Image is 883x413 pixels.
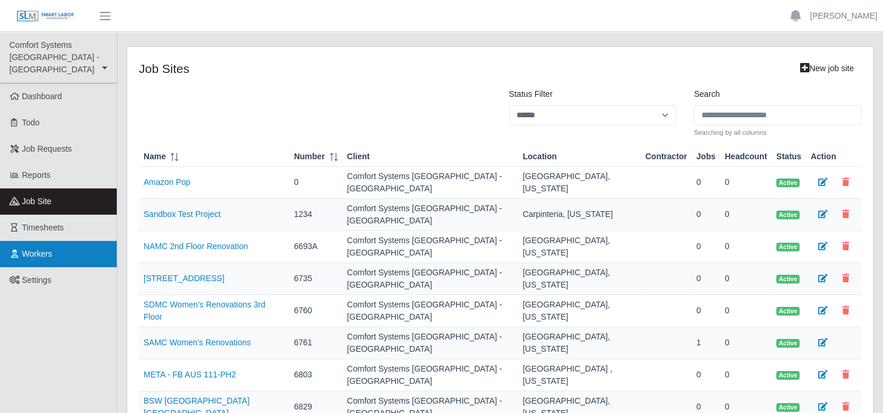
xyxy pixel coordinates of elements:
span: Active [776,307,800,316]
span: Timesheets [22,223,64,232]
h4: job sites [139,61,676,76]
span: Jobs [696,150,716,163]
td: 0 [692,263,720,295]
td: Comfort Systems [GEOGRAPHIC_DATA] - [GEOGRAPHIC_DATA] [343,327,518,359]
td: 0 [720,327,772,359]
a: META - FB AUS 111-PH2 [144,370,236,379]
td: Carpinteria, [US_STATE] [518,199,641,231]
td: [GEOGRAPHIC_DATA], [US_STATE] [518,231,641,263]
span: job site [22,197,52,206]
a: SAMC Women's Renovations [144,338,251,347]
td: 0 [720,199,772,231]
span: Number [294,150,325,163]
td: [GEOGRAPHIC_DATA], [US_STATE] [518,327,641,359]
a: Amazon Pop [144,177,190,187]
td: 0 [692,231,720,263]
td: 0 [692,199,720,231]
span: Active [776,178,800,188]
td: [GEOGRAPHIC_DATA] , [US_STATE] [518,359,641,391]
td: Comfort Systems [GEOGRAPHIC_DATA] - [GEOGRAPHIC_DATA] [343,167,518,199]
td: 0 [720,263,772,295]
td: 6693A [289,231,343,263]
td: [GEOGRAPHIC_DATA], [US_STATE] [518,263,641,295]
a: [STREET_ADDRESS] [144,274,224,283]
span: Headcount [725,150,767,163]
span: Client [347,150,370,163]
td: Comfort Systems [GEOGRAPHIC_DATA] - [GEOGRAPHIC_DATA] [343,199,518,231]
td: [GEOGRAPHIC_DATA], [US_STATE] [518,167,641,199]
td: 0 [289,167,343,199]
td: 6735 [289,263,343,295]
a: SDMC Women's Renovations 3rd Floor [144,300,266,321]
a: Sandbox Test Project [144,209,221,219]
span: Todo [22,118,40,127]
td: 1234 [289,199,343,231]
a: New job site [793,58,861,79]
span: Dashboard [22,92,62,101]
label: Status Filter [509,88,553,100]
td: 0 [720,295,772,327]
span: Action [811,150,836,163]
span: Contractor [645,150,687,163]
span: Active [776,403,800,412]
td: 0 [692,359,720,391]
span: Active [776,275,800,284]
td: 0 [720,167,772,199]
td: 1 [692,327,720,359]
span: Name [144,150,166,163]
td: 6760 [289,295,343,327]
td: Comfort Systems [GEOGRAPHIC_DATA] - [GEOGRAPHIC_DATA] [343,231,518,263]
span: Job Requests [22,144,72,153]
td: Comfort Systems [GEOGRAPHIC_DATA] - [GEOGRAPHIC_DATA] [343,263,518,295]
span: Location [523,150,557,163]
td: 6803 [289,359,343,391]
td: 0 [692,295,720,327]
span: Reports [22,170,51,180]
td: Comfort Systems [GEOGRAPHIC_DATA] - [GEOGRAPHIC_DATA] [343,295,518,327]
span: Workers [22,249,53,258]
span: Active [776,243,800,252]
span: Settings [22,275,52,285]
span: Status [776,150,801,163]
small: Searching by all columns [694,128,861,138]
a: NAMC 2nd Floor Renovation [144,242,248,251]
td: 0 [720,359,772,391]
span: Active [776,211,800,220]
span: Active [776,339,800,348]
span: Active [776,371,800,380]
td: Comfort Systems [GEOGRAPHIC_DATA] - [GEOGRAPHIC_DATA] [343,359,518,391]
td: 6761 [289,327,343,359]
td: 0 [692,167,720,199]
label: Search [694,88,720,100]
td: 0 [720,231,772,263]
img: SLM Logo [16,10,75,23]
td: [GEOGRAPHIC_DATA], [US_STATE] [518,295,641,327]
a: [PERSON_NAME] [810,10,877,22]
